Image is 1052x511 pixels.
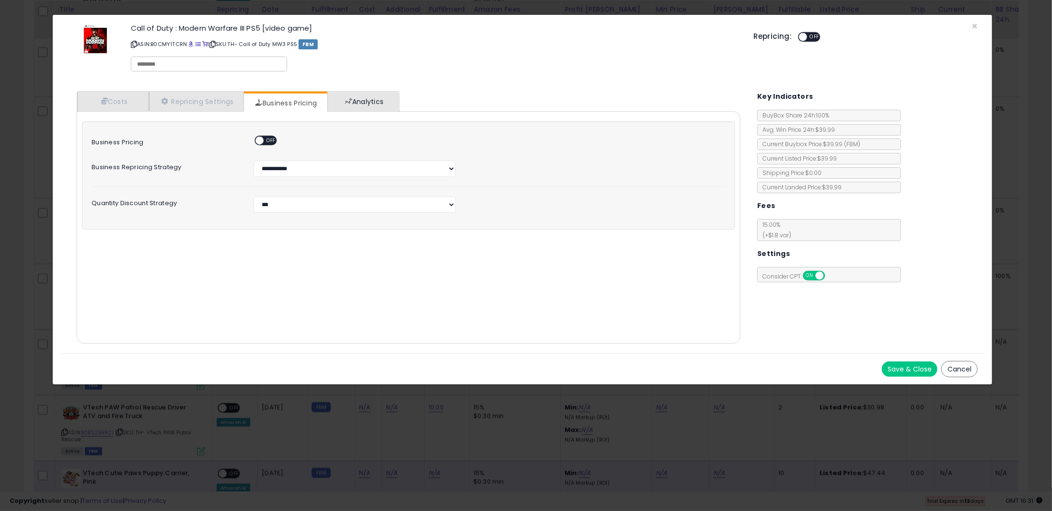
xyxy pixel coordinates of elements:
a: BuyBox page [188,40,194,48]
span: (+$1.8 var) [758,231,791,239]
span: BuyBox Share 24h: 100% [758,111,829,119]
span: Current Landed Price: $39.99 [758,183,842,191]
span: Shipping Price: $0.00 [758,169,821,177]
a: Your listing only [202,40,208,48]
span: ( FBM ) [844,140,860,148]
span: Consider CPT: [758,272,838,280]
h5: Key Indicators [757,91,813,103]
a: Analytics [327,92,398,111]
span: OFF [807,33,822,41]
img: 41sQgrrevxL._SL60_.jpg [84,24,107,53]
span: Current Listed Price: $39.99 [758,154,837,163]
span: Avg. Win Price 24h: $39.99 [758,126,835,134]
a: All offer listings [196,40,201,48]
a: Repricing Settings [149,92,244,111]
span: OFF [823,272,839,280]
a: Business Pricing [244,93,327,113]
span: Current Buybox Price: [758,140,860,148]
h5: Settings [757,248,790,260]
button: Save & Close [882,361,937,377]
label: Quantity Discount Strategy [84,197,246,207]
span: ON [804,272,816,280]
p: ASIN: B0CMY1TCRN | SKU: TH- Call of Duty MW3 PS5 [131,36,739,52]
h5: Repricing: [754,33,792,40]
label: Business Repricing Strategy [84,161,246,171]
span: $39.99 [823,140,860,148]
span: 15.00 % [758,221,791,239]
label: Business Pricing [84,136,246,146]
button: Cancel [941,361,978,377]
h3: Call of Duty : Modern Warfare III PS5 [video game] [131,24,739,32]
span: OFF [264,137,279,145]
a: Costs [77,92,149,111]
span: FBM [299,39,318,49]
h5: Fees [757,200,775,212]
span: × [971,19,978,33]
